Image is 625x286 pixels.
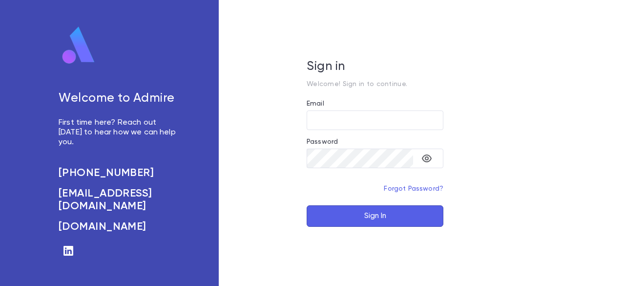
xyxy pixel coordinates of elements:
img: logo [59,26,99,65]
a: [EMAIL_ADDRESS][DOMAIN_NAME] [59,187,180,213]
a: Forgot Password? [384,185,443,192]
h5: Sign in [307,60,443,74]
label: Password [307,138,338,146]
label: Email [307,100,324,108]
a: [DOMAIN_NAME] [59,220,180,233]
h5: Welcome to Admire [59,91,180,106]
p: Welcome! Sign in to continue. [307,80,443,88]
p: First time here? Reach out [DATE] to hear how we can help you. [59,118,180,147]
a: [PHONE_NUMBER] [59,167,180,179]
button: Sign In [307,205,443,227]
button: toggle password visibility [417,149,437,168]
